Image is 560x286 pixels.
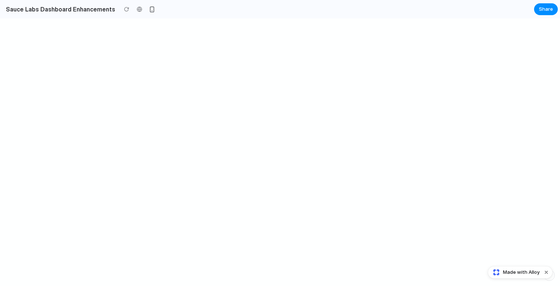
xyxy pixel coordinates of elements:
h2: Sauce Labs Dashboard Enhancements [3,5,115,14]
span: Share [539,6,553,13]
span: Made with Alloy [503,269,540,276]
button: Share [534,3,558,15]
button: Dismiss watermark [542,268,551,277]
a: Made with Alloy [488,269,540,276]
